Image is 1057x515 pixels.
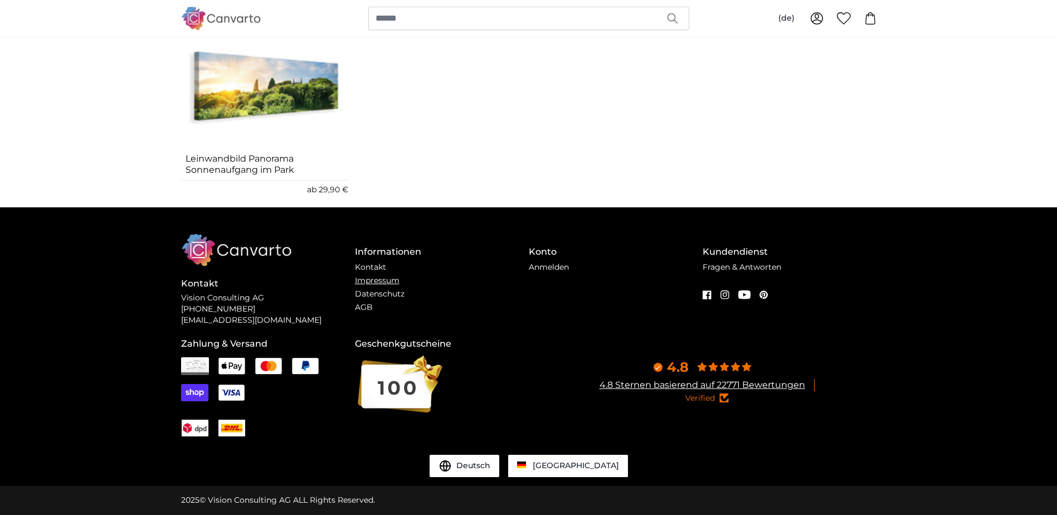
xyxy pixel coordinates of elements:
span: ab 29,90 € [307,184,348,195]
span: 2025 [181,495,199,505]
img: Rechnung [181,357,209,375]
button: Deutsch [430,455,499,477]
h4: Informationen [355,245,529,259]
a: Datenschutz [355,289,405,299]
h4: Kundendienst [703,245,876,259]
span: Deutsch [456,460,490,472]
p: Vision Consulting AG [PHONE_NUMBER] [EMAIL_ADDRESS][DOMAIN_NAME] [181,293,355,326]
img: panoramic-canvas-print-the-seagulls-and-the-sea-at-sunrise [181,23,348,149]
div: 1 of 1 [181,23,348,208]
span: [GEOGRAPHIC_DATA] [533,460,619,470]
button: (de) [769,8,803,28]
a: AGB [355,302,373,312]
a: Impressum [355,275,400,285]
a: 4.8 Sternen basierend auf 22771 Bewertungen [600,380,805,390]
h4: Zahlung & Versand [181,337,355,351]
h4: Kontakt [181,277,355,290]
img: DPD [182,423,208,433]
a: Fragen & Antworten [703,262,781,272]
a: Anmelden [529,262,569,272]
div: © Vision Consulting AG ALL Rights Reserved. [181,495,375,506]
img: Canvarto [181,7,261,30]
a: Kontakt [355,262,386,272]
a: 4.8 4.8 Sternen basierend auf 22771 BewertungenVerified [529,358,876,405]
a: Deutschland [GEOGRAPHIC_DATA] [508,455,628,477]
img: DHL [218,423,245,433]
img: Deutschland [517,461,526,468]
h4: Konto [529,245,703,259]
h4: Geschenkgutscheine [355,337,529,351]
a: Leinwandbild Panorama Sonnenaufgang im Park [186,153,344,176]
